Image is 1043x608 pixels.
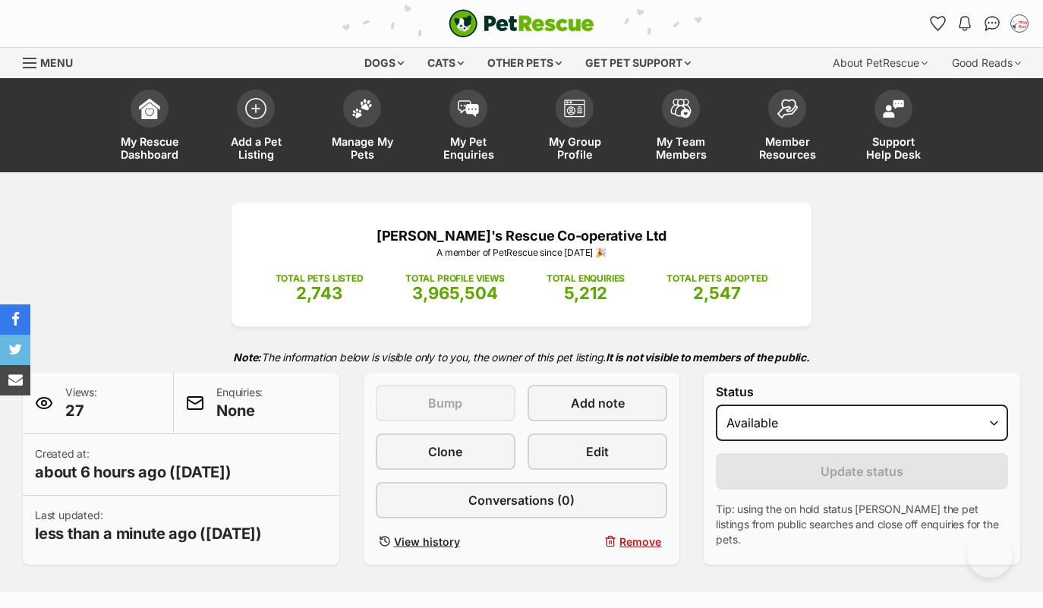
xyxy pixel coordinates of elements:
[449,9,594,38] img: logo-cat-932fe2b9b8326f06289b0f2fb663e598f794de774fb13d1741a6617ecf9a85b4.svg
[1007,11,1032,36] button: My account
[412,283,498,303] span: 3,965,504
[670,99,692,118] img: team-members-icon-5396bd8760b3fe7c0b43da4ab00e1e3bb1a5d9ba89233759b79545d2d3fc5d0d.svg
[477,48,572,78] div: Other pets
[434,135,503,161] span: My Pet Enquiries
[276,272,364,285] p: TOTAL PETS LISTED
[821,462,903,480] span: Update status
[716,453,1008,490] button: Update status
[354,48,414,78] div: Dogs
[985,16,1000,31] img: chat-41dd97257d64d25036548639549fe6c8038ab92f7586957e7f3b1b290dea8141.svg
[734,82,840,172] a: Member Resources
[96,82,203,172] a: My Rescue Dashboard
[35,446,232,483] p: Created at:
[351,99,373,118] img: manage-my-pets-icon-02211641906a0b7f246fdf0571729dbe1e7629f14944591b6c1af311fb30b64b.svg
[115,135,184,161] span: My Rescue Dashboard
[65,385,97,421] p: Views:
[216,385,263,421] p: Enquiries:
[458,100,479,117] img: pet-enquiries-icon-7e3ad2cf08bfb03b45e93fb7055b45f3efa6380592205ae92323e6603595dc1f.svg
[35,523,262,544] span: less than a minute ago ([DATE])
[959,16,971,31] img: notifications-46538b983faf8c2785f20acdc204bb7945ddae34d4c08c2a6579f10ce5e182be.svg
[203,82,309,172] a: Add a Pet Listing
[540,135,609,161] span: My Group Profile
[394,534,460,550] span: View history
[606,351,810,364] strong: It is not visible to members of the public.
[35,508,262,544] p: Last updated:
[647,135,715,161] span: My Team Members
[953,11,977,36] button: Notifications
[941,48,1032,78] div: Good Reads
[376,385,515,421] button: Bump
[139,98,160,119] img: dashboard-icon-eb2f2d2d3e046f16d808141f083e7271f6b2e854fb5c12c21221c1fb7104beca.svg
[547,272,625,285] p: TOTAL ENQUIRIES
[428,443,462,461] span: Clone
[666,272,767,285] p: TOTAL PETS ADOPTED
[23,48,84,75] a: Menu
[619,534,661,550] span: Remove
[586,443,609,461] span: Edit
[753,135,821,161] span: Member Resources
[23,342,1020,373] p: The information below is visible only to you, the owner of this pet listing.
[328,135,396,161] span: Manage My Pets
[521,82,628,172] a: My Group Profile
[925,11,1032,36] ul: Account quick links
[883,99,904,118] img: help-desk-icon-fdf02630f3aa405de69fd3d07c3f3aa587a6932b1a1747fa1d2bba05be0121f9.svg
[65,400,97,421] span: 27
[222,135,290,161] span: Add a Pet Listing
[822,48,938,78] div: About PetRescue
[528,531,667,553] button: Remove
[376,482,668,518] a: Conversations (0)
[40,56,73,69] span: Menu
[245,98,266,119] img: add-pet-listing-icon-0afa8454b4691262ce3f59096e99ab1cd57d4a30225e0717b998d2c9b9846f56.svg
[967,532,1013,578] iframe: Help Scout Beacon - Open
[564,283,607,303] span: 5,212
[35,462,232,483] span: about 6 hours ago ([DATE])
[859,135,928,161] span: Support Help Desk
[415,82,521,172] a: My Pet Enquiries
[571,394,625,412] span: Add note
[980,11,1004,36] a: Conversations
[468,491,575,509] span: Conversations (0)
[925,11,950,36] a: Favourites
[1012,16,1027,31] img: Laura Chao profile pic
[417,48,474,78] div: Cats
[840,82,947,172] a: Support Help Desk
[575,48,701,78] div: Get pet support
[693,283,741,303] span: 2,547
[716,385,1008,399] label: Status
[216,400,263,421] span: None
[296,283,342,303] span: 2,743
[254,246,789,260] p: A member of PetRescue since [DATE] 🎉
[376,531,515,553] a: View history
[528,433,667,470] a: Edit
[716,502,1008,547] p: Tip: using the on hold status [PERSON_NAME] the pet listings from public searches and close off e...
[254,225,789,246] p: [PERSON_NAME]'s Rescue Co-operative Ltd
[428,394,462,412] span: Bump
[564,99,585,118] img: group-profile-icon-3fa3cf56718a62981997c0bc7e787c4b2cf8bcc04b72c1350f741eb67cf2f40e.svg
[777,99,798,119] img: member-resources-icon-8e73f808a243e03378d46382f2149f9095a855e16c252ad45f914b54edf8863c.svg
[376,433,515,470] a: Clone
[449,9,594,38] a: PetRescue
[233,351,261,364] strong: Note:
[528,385,667,421] a: Add note
[309,82,415,172] a: Manage My Pets
[405,272,505,285] p: TOTAL PROFILE VIEWS
[628,82,734,172] a: My Team Members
